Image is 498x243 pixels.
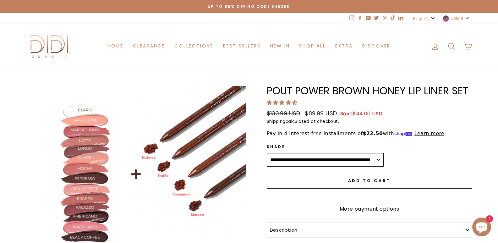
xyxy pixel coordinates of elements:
[103,40,128,52] a: Home
[294,40,330,52] a: Shop All
[267,118,472,125] small: calculated at checkout.
[128,40,170,52] a: Clearance
[348,178,391,184] span: Add to cart
[26,33,73,59] img: Didi Beauty Co.
[353,110,382,117] span: $44.00 USD
[305,109,337,117] span: $89.99 USD
[270,227,298,233] span: Description
[267,144,384,150] label: Shade
[413,15,429,22] span: English
[103,40,395,52] ul: Primary
[411,13,437,24] button: English
[208,4,290,9] span: Up to 85% off NO CODE NEEDED
[267,173,472,189] button: Add to cart
[267,86,472,96] h1: Pout Power Brown Honey Lip Liner Set
[265,40,295,52] a: New in
[441,13,472,24] button: USD $
[267,118,286,125] a: Shipping
[340,110,383,117] span: Save
[267,99,299,106] span: 4.27 stars
[218,40,265,52] a: Best Sellers
[170,40,218,52] a: Collections
[267,205,472,213] a: More payment options
[331,40,358,52] a: Extra
[451,15,463,22] span: USD $
[470,218,493,238] inbox-online-store-chat: Shopify online store chat
[267,109,300,117] span: $133.99 USD
[358,40,395,52] a: Discover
